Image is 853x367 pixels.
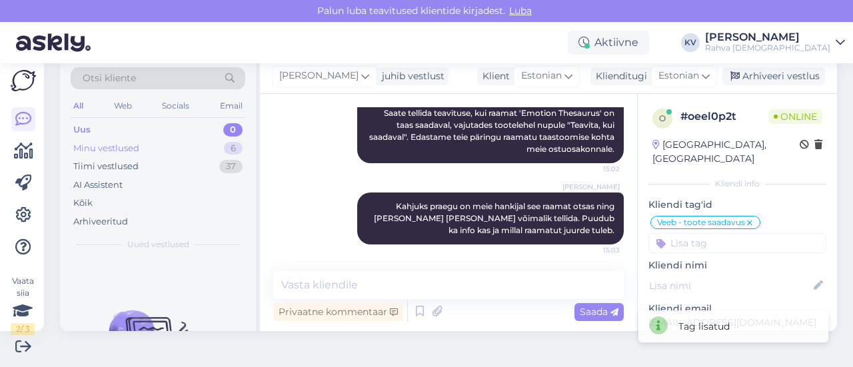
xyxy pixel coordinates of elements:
div: All [71,97,86,115]
img: Askly Logo [11,70,36,91]
span: Estonian [521,69,562,83]
div: Arhiveeri vestlus [722,67,825,85]
span: Veeb - toote saadavus [657,218,745,226]
div: Privaatne kommentaar [273,303,403,321]
div: Kliendi info [648,178,826,190]
div: 37 [219,160,243,173]
div: [PERSON_NAME] [705,32,830,43]
div: Web [111,97,135,115]
div: Email [217,97,245,115]
span: 15:02 [570,164,620,174]
div: Rahva [DEMOGRAPHIC_DATA] [705,43,830,53]
span: Otsi kliente [83,71,136,85]
div: KV [681,33,700,52]
span: Online [768,109,822,124]
span: [PERSON_NAME] [562,182,620,192]
span: 15:03 [570,245,620,255]
div: Kõik [73,196,93,210]
div: Arhiveeritud [73,215,128,228]
span: Kahjuks praegu on meie hankijal see raamat otsas ning [PERSON_NAME] [PERSON_NAME] võimalik tellid... [374,201,616,235]
div: Klient [477,69,510,83]
div: AI Assistent [73,179,123,192]
span: Uued vestlused [127,238,189,250]
div: Vaata siia [11,275,35,335]
input: Lisa tag [648,233,826,253]
div: 0 [223,123,243,137]
div: 6 [224,142,243,155]
div: Socials [159,97,192,115]
div: Tag lisatud [678,320,730,334]
div: juhib vestlust [377,69,444,83]
div: Uus [73,123,91,137]
div: Tiimi vestlused [73,160,139,173]
input: Lisa nimi [649,278,811,293]
p: Kliendi email [648,302,826,316]
p: Kliendi tag'id [648,198,826,212]
p: Kliendi nimi [648,258,826,272]
div: Klienditugi [590,69,647,83]
span: Estonian [658,69,699,83]
div: [GEOGRAPHIC_DATA], [GEOGRAPHIC_DATA] [652,138,800,166]
span: Luba [505,5,536,17]
div: Minu vestlused [73,142,139,155]
span: Saada [580,306,618,318]
span: o [659,113,666,123]
span: [PERSON_NAME] [279,69,359,83]
div: Aktiivne [568,31,649,55]
a: [PERSON_NAME]Rahva [DEMOGRAPHIC_DATA] [705,32,845,53]
div: 2 / 3 [11,323,35,335]
div: # oeel0p2t [680,109,768,125]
